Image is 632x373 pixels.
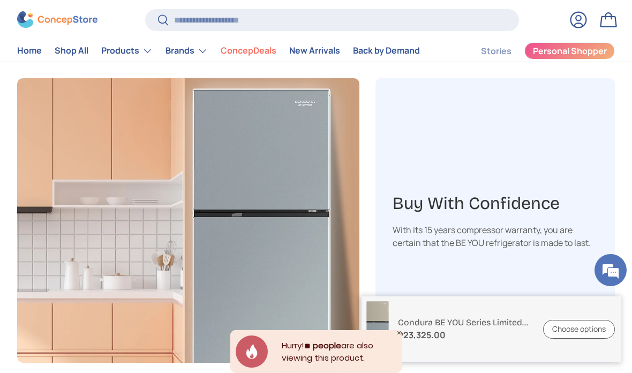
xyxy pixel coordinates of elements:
[455,40,615,62] nav: Secondary
[5,255,204,292] textarea: Type your message and hit 'Enter'
[398,329,530,341] strong: ₱23,325.00
[221,41,276,62] a: ConcepDeals
[396,330,402,335] div: Close
[353,41,420,62] a: Back by Demand
[176,5,201,31] div: Minimize live chat window
[289,41,340,62] a: New Arrivals
[55,41,88,62] a: Shop All
[481,41,511,62] a: Stories
[56,60,180,74] div: Chat with us now
[524,42,615,59] a: Personal Shopper
[95,40,159,62] summary: Products
[17,40,420,62] nav: Primary
[398,317,530,327] p: Condura BE YOU Series Limited Edition Refrigerator
[62,116,148,224] span: We're online!
[533,47,607,56] span: Personal Shopper
[17,12,97,28] img: ConcepStore
[393,223,598,249] div: With its 15 years compressor warranty, you are certain that the BE YOU refrigerator is made to la...
[17,78,359,363] img: Buy With Confidence​
[543,320,615,339] a: Choose options
[159,40,214,62] summary: Brands
[366,301,389,358] img: https://concepstore.ph/products/condura-storage-be-you-series
[393,192,598,215] h3: Buy With Confidence​
[17,41,42,62] a: Home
